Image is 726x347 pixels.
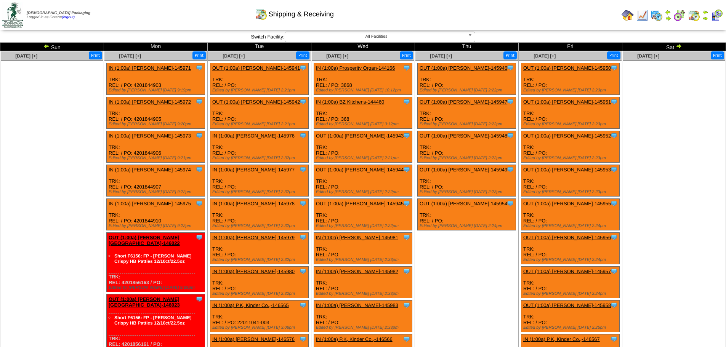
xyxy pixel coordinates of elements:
div: Edited by [PERSON_NAME] [DATE] 9:22pm [109,190,205,194]
button: Print [503,51,517,59]
a: Short F6156: FP - [PERSON_NAME] Crispy HB Patties 12/10ct/22.5oz [114,315,191,326]
div: TRK: REL: / PO: [521,97,620,129]
a: [DATE] [+] [326,53,348,59]
a: OUT (1:00a) [PERSON_NAME]-145953 [523,167,611,173]
button: Print [192,51,206,59]
a: OUT (1:00a) [PERSON_NAME]-145943 [316,133,404,139]
a: OUT (1:00a) [PERSON_NAME]-145947 [420,99,507,105]
a: IN (1:00a) [PERSON_NAME]-145978 [212,201,295,206]
div: Edited by [PERSON_NAME] [DATE] 2:21pm [212,88,308,93]
div: TRK: REL: / PO: [418,63,516,95]
a: OUT (1:00a) [PERSON_NAME]-145946 [420,65,507,71]
div: Edited by [PERSON_NAME] [DATE] 9:21pm [109,156,205,160]
div: TRK: REL: / PO: 368 [314,97,412,129]
img: calendarcustomer.gif [711,9,723,21]
img: Tooltip [299,267,307,275]
img: calendarinout.gif [688,9,700,21]
a: [DATE] [+] [637,53,659,59]
img: Tooltip [403,233,410,241]
img: Tooltip [196,64,203,72]
img: Tooltip [610,98,618,106]
div: TRK: REL: / PO: [314,131,412,163]
div: TRK: REL: / PO: [521,165,620,197]
div: TRK: REL: 4201856163 / PO: [107,233,205,292]
td: Wed [311,43,415,51]
span: [DATE] [+] [15,53,37,59]
img: Tooltip [610,267,618,275]
a: OUT (1:00a) [PERSON_NAME]-145941 [212,65,300,71]
img: Tooltip [299,98,307,106]
div: TRK: REL: / PO: [210,233,309,264]
div: Edited by [PERSON_NAME] [DATE] 2:32pm [212,190,308,194]
div: Edited by [PERSON_NAME] [DATE] 2:24pm [523,224,619,228]
div: TRK: REL: / PO: 22011041-003 [210,301,309,332]
a: OUT (1:00a) [PERSON_NAME]-145949 [420,167,507,173]
div: Edited by [PERSON_NAME] [DATE] 2:33pm [316,291,412,296]
img: Tooltip [506,200,514,207]
a: IN (1:00a) [PERSON_NAME]-145974 [109,167,191,173]
a: OUT (1:00a) [PERSON_NAME]-145957 [523,269,611,274]
span: All Facilities [288,32,465,41]
div: Edited by [PERSON_NAME] [DATE] 2:33pm [316,325,412,330]
div: Edited by [PERSON_NAME] [DATE] 2:23pm [523,122,619,126]
a: OUT (1:00a) [PERSON_NAME]-145952 [523,133,611,139]
a: IN (1:00a) P.K, Kinder Co.,-146566 [316,336,393,342]
img: Tooltip [403,132,410,139]
div: Edited by [PERSON_NAME] [DATE] 2:22pm [316,190,412,194]
a: OUT (1:00a) [PERSON_NAME]-145950 [523,65,611,71]
img: arrowleft.gif [665,9,671,15]
button: Print [711,51,724,59]
a: OUT (1:00a) [PERSON_NAME]-145942 [212,99,300,105]
a: IN (1:00a) BZ Kitchens-144460 [316,99,384,105]
div: Edited by [PERSON_NAME] [DATE] 2:32pm [212,224,308,228]
img: Tooltip [299,301,307,309]
div: Edited by [PERSON_NAME] [DATE] 2:32pm [212,291,308,296]
a: IN (1:00a) P.K, Kinder Co.,-146565 [212,302,289,308]
img: Tooltip [196,200,203,207]
a: IN (1:00a) [PERSON_NAME]-145980 [212,269,295,274]
img: Tooltip [403,98,410,106]
div: TRK: REL: / PO: [210,131,309,163]
a: OUT (1:00a) [PERSON_NAME][GEOGRAPHIC_DATA]-146023 [109,296,180,308]
div: Edited by [PERSON_NAME] [DATE] 2:22pm [420,88,516,93]
img: Tooltip [299,200,307,207]
a: OUT (1:00a) [PERSON_NAME]-145944 [316,167,404,173]
a: [DATE] [+] [223,53,245,59]
img: zoroco-logo-small.webp [2,2,23,28]
img: Tooltip [299,132,307,139]
div: Edited by [PERSON_NAME] [DATE] 2:23pm [523,88,619,93]
img: Tooltip [610,335,618,343]
td: Thu [415,43,519,51]
img: Tooltip [196,166,203,173]
div: Edited by [PERSON_NAME] [DATE] 9:22pm [109,224,205,228]
div: Edited by [PERSON_NAME] [DATE] 2:23pm [523,190,619,194]
img: calendarblend.gif [673,9,686,21]
a: IN (1:00a) [PERSON_NAME]-146576 [212,336,295,342]
td: Mon [104,43,208,51]
div: TRK: REL: / PO: [418,97,516,129]
img: arrowleft.gif [702,9,708,15]
div: TRK: REL: / PO: 4201844905 [107,97,205,129]
div: Edited by [PERSON_NAME] [DATE] 3:12pm [316,122,412,126]
span: [DATE] [+] [119,53,141,59]
a: IN (1:00a) [PERSON_NAME]-145982 [316,269,398,274]
span: Logged in as Ccrane [27,11,90,19]
div: TRK: REL: / PO: 4201844903 [107,63,205,95]
img: Tooltip [299,64,307,72]
img: Tooltip [299,335,307,343]
div: Edited by [PERSON_NAME] [DATE] 2:21pm [316,156,412,160]
button: Print [607,51,620,59]
img: Tooltip [196,233,203,241]
img: Tooltip [403,301,410,309]
img: Tooltip [196,132,203,139]
img: Tooltip [299,166,307,173]
div: Edited by [PERSON_NAME] [DATE] 9:20pm [109,122,205,126]
div: TRK: REL: / PO: [521,267,620,298]
a: [DATE] [+] [534,53,556,59]
div: Edited by [PERSON_NAME] [DATE] 2:23pm [523,156,619,160]
img: Tooltip [506,98,514,106]
div: Edited by [PERSON_NAME] [DATE] 9:19pm [109,88,205,93]
img: Tooltip [610,64,618,72]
